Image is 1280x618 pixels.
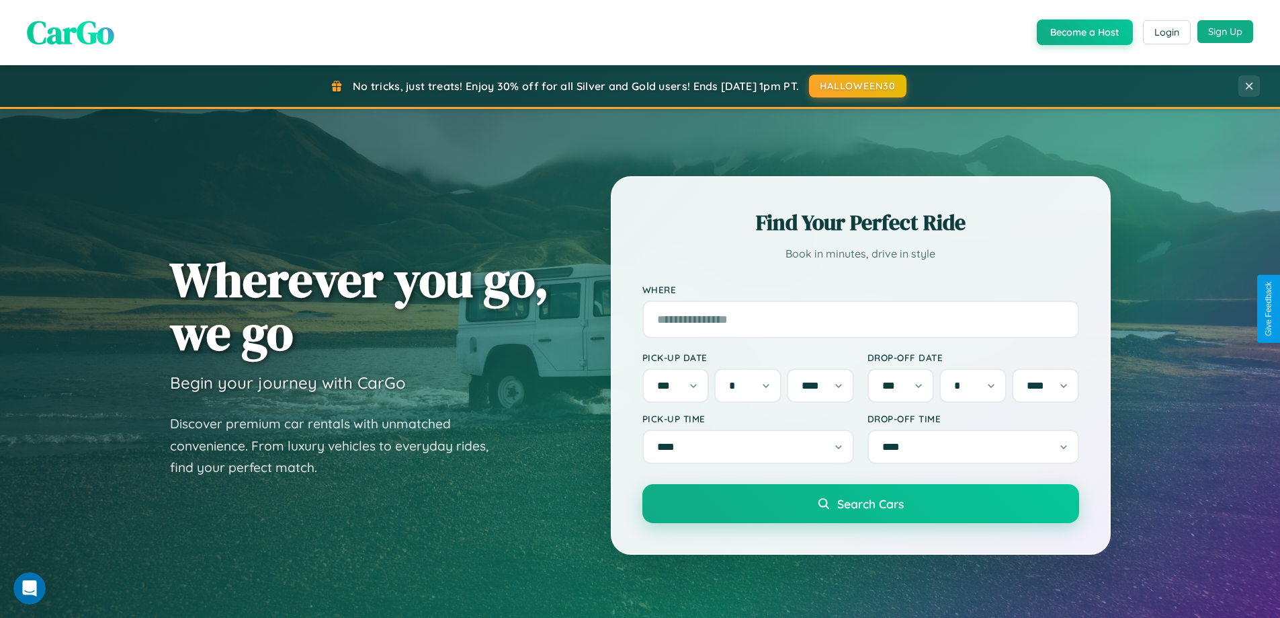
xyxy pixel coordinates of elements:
p: Discover premium car rentals with unmatched convenience. From luxury vehicles to everyday rides, ... [170,413,506,479]
button: Become a Host [1037,20,1133,45]
button: HALLOWEEN30 [809,75,906,98]
h1: Wherever you go, we go [170,253,549,359]
label: Pick-up Date [642,352,854,363]
h3: Begin your journey with CarGo [170,373,406,393]
label: Drop-off Date [867,352,1079,363]
div: Give Feedback [1264,282,1273,336]
span: CarGo [27,10,114,54]
iframe: Intercom live chat [13,572,46,605]
label: Pick-up Time [642,413,854,424]
span: No tricks, just treats! Enjoy 30% off for all Silver and Gold users! Ends [DATE] 1pm PT. [353,79,799,93]
p: Book in minutes, drive in style [642,244,1079,264]
span: Search Cars [837,496,904,511]
button: Search Cars [642,484,1079,523]
label: Where [642,284,1079,295]
button: Login [1143,20,1191,44]
button: Sign Up [1197,20,1253,43]
label: Drop-off Time [867,413,1079,424]
h2: Find Your Perfect Ride [642,208,1079,237]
